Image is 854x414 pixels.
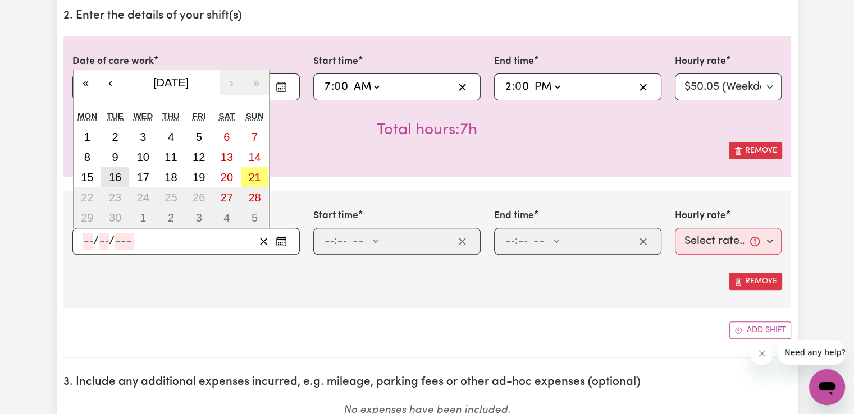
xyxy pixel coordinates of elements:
abbr: 5 October 2025 [252,211,258,224]
input: -- [324,79,331,95]
abbr: 1 October 2025 [140,211,146,224]
span: / [93,235,99,247]
label: End time [494,209,534,223]
span: [DATE] [153,76,189,89]
button: 16 September 2025 [101,167,129,187]
button: [DATE] [123,70,220,95]
button: 14 September 2025 [241,147,269,167]
input: -- [335,79,348,95]
button: 19 September 2025 [185,167,213,187]
span: 0 [515,81,522,93]
abbr: Sunday [246,111,264,121]
label: End time [494,54,534,69]
h2: 2. Enter the details of your shift(s) [63,9,791,23]
abbr: Friday [192,111,205,121]
button: › [220,70,244,95]
abbr: 18 September 2025 [165,171,177,183]
button: 4 September 2025 [157,127,185,147]
abbr: 7 September 2025 [252,131,258,143]
button: 22 September 2025 [74,187,102,208]
button: 4 October 2025 [213,208,241,228]
label: Date of care work [72,209,154,223]
input: -- [83,233,93,250]
abbr: 2 October 2025 [168,211,174,224]
abbr: 27 September 2025 [221,191,233,204]
abbr: 14 September 2025 [248,151,261,163]
abbr: 20 September 2025 [221,171,233,183]
button: Enter the date of care work [272,233,290,250]
abbr: Monday [77,111,97,121]
button: 28 September 2025 [241,187,269,208]
abbr: Saturday [218,111,235,121]
button: « [74,70,98,95]
abbr: 19 September 2025 [193,171,205,183]
button: 15 September 2025 [74,167,102,187]
input: -- [99,233,109,250]
abbr: 24 September 2025 [137,191,149,204]
h2: 3. Include any additional expenses incurred, e.g. mileage, parking fees or other ad-hoc expenses ... [63,375,791,389]
abbr: 23 September 2025 [109,191,121,204]
input: -- [518,233,528,250]
label: Start time [313,54,358,69]
abbr: 10 September 2025 [137,151,149,163]
label: Hourly rate [675,209,726,223]
button: 5 October 2025 [241,208,269,228]
button: 21 September 2025 [241,167,269,187]
label: Hourly rate [675,54,726,69]
input: -- [505,233,515,250]
abbr: 16 September 2025 [109,171,121,183]
button: 10 September 2025 [129,147,157,167]
span: 0 [334,81,341,93]
button: 1 September 2025 [74,127,102,147]
button: 2 October 2025 [157,208,185,228]
iframe: Button to launch messaging window [809,369,845,405]
abbr: 4 September 2025 [168,131,174,143]
input: -- [515,79,529,95]
button: 26 September 2025 [185,187,213,208]
span: : [334,235,337,247]
abbr: 28 September 2025 [248,191,261,204]
abbr: 26 September 2025 [193,191,205,204]
button: 27 September 2025 [213,187,241,208]
abbr: 15 September 2025 [81,171,93,183]
abbr: 21 September 2025 [248,171,261,183]
span: Need any help? [7,8,68,17]
iframe: Message from company [778,340,845,365]
abbr: 29 September 2025 [81,211,93,224]
button: 11 September 2025 [157,147,185,167]
button: Clear date [255,233,272,250]
button: 23 September 2025 [101,187,129,208]
button: 6 September 2025 [213,127,241,147]
button: Remove this shift [729,142,782,159]
abbr: 9 September 2025 [112,151,118,163]
label: Date of care work [72,54,154,69]
abbr: 2 September 2025 [112,131,118,143]
abbr: 12 September 2025 [193,151,205,163]
abbr: Wednesday [133,111,153,121]
abbr: 22 September 2025 [81,191,93,204]
abbr: 8 September 2025 [84,151,90,163]
button: Remove this shift [729,273,782,290]
button: 18 September 2025 [157,167,185,187]
button: 3 September 2025 [129,127,157,147]
span: : [512,81,515,93]
abbr: 30 September 2025 [109,211,121,224]
button: 2 September 2025 [101,127,129,147]
button: 5 September 2025 [185,127,213,147]
span: / [109,235,115,247]
abbr: Thursday [162,111,180,121]
input: -- [324,233,334,250]
button: 29 September 2025 [74,208,102,228]
abbr: 5 September 2025 [196,131,202,143]
abbr: 3 October 2025 [196,211,202,224]
button: 8 September 2025 [74,147,102,167]
button: 24 September 2025 [129,187,157,208]
button: 20 September 2025 [213,167,241,187]
button: ‹ [98,70,123,95]
button: 13 September 2025 [213,147,241,167]
button: Add another shift [729,321,791,339]
span: : [331,81,334,93]
abbr: 13 September 2025 [221,151,233,163]
abbr: 25 September 2025 [165,191,177,204]
button: Enter the date of care work [272,79,290,95]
